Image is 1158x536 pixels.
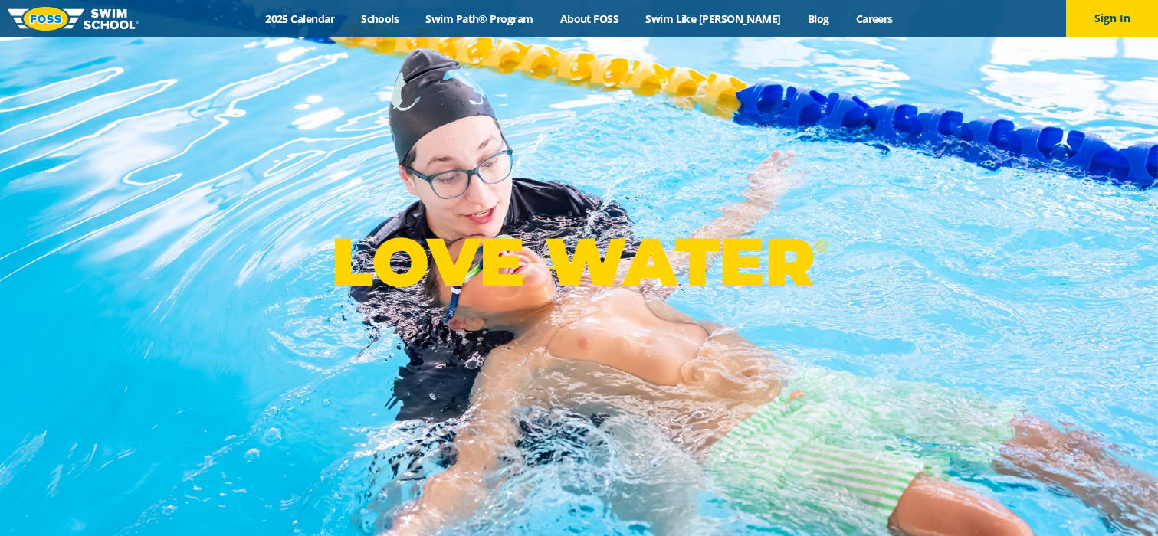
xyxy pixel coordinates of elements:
img: FOSS Swim School Logo [8,7,139,31]
a: Blog [794,11,842,26]
a: Swim Like [PERSON_NAME] [632,11,795,26]
a: About FOSS [546,11,632,26]
a: Schools [348,11,412,26]
a: Swim Path® Program [412,11,546,26]
p: LOVE WATER [331,221,827,303]
a: 2025 Calendar [252,11,348,26]
sup: ® [815,237,827,256]
a: Careers [842,11,906,26]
